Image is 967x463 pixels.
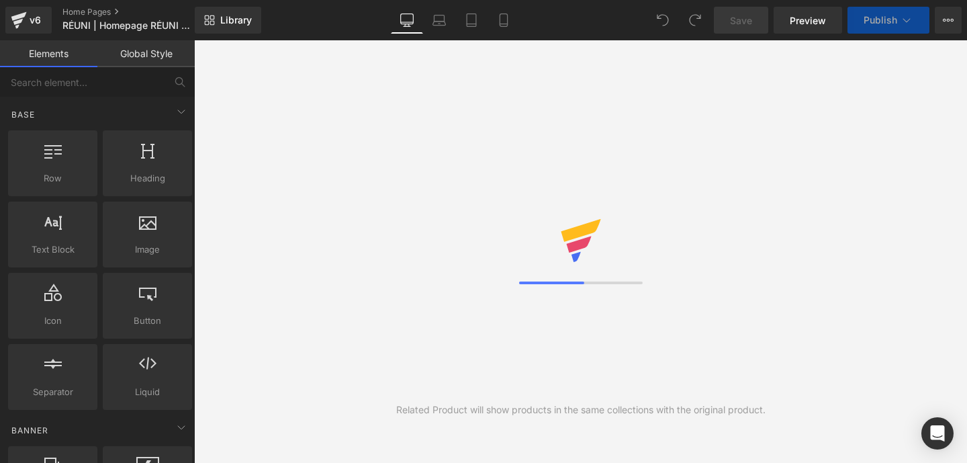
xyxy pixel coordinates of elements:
[423,7,455,34] a: Laptop
[107,314,188,328] span: Button
[774,7,842,34] a: Preview
[12,171,93,185] span: Row
[935,7,962,34] button: More
[107,243,188,257] span: Image
[62,7,217,17] a: Home Pages
[62,20,191,31] span: RÉUNI | Homepage RÉUNI - [DATE]
[649,7,676,34] button: Undo
[107,171,188,185] span: Heading
[107,385,188,399] span: Liquid
[5,7,52,34] a: v6
[455,7,488,34] a: Tablet
[220,14,252,26] span: Library
[10,424,50,437] span: Banner
[847,7,929,34] button: Publish
[27,11,44,29] div: v6
[391,7,423,34] a: Desktop
[488,7,520,34] a: Mobile
[682,7,708,34] button: Redo
[195,7,261,34] a: New Library
[10,108,36,121] span: Base
[864,15,897,26] span: Publish
[730,13,752,28] span: Save
[396,403,766,417] div: Related Product will show products in the same collections with the original product.
[12,385,93,399] span: Separator
[12,314,93,328] span: Icon
[12,243,93,257] span: Text Block
[790,13,826,28] span: Preview
[97,40,195,67] a: Global Style
[921,417,954,450] div: Open Intercom Messenger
